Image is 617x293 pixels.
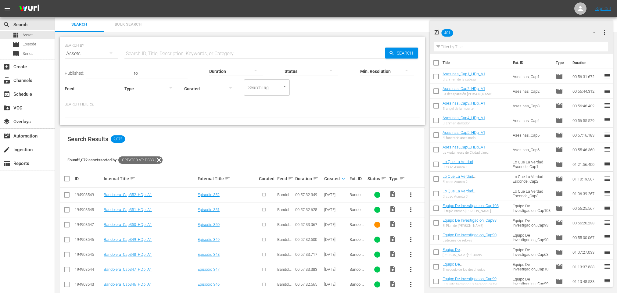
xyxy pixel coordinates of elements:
[595,6,611,11] a: Sign Out
[104,192,152,197] a: Bandolera_Cap352_HDp_A1
[443,253,508,257] div: [PERSON_NAME]: El Juicio
[443,209,499,213] div: El triple crimen [PERSON_NAME]
[295,252,322,257] div: 00:57:33.717
[570,259,604,274] td: 01:13:37.533
[404,217,418,232] button: more_vert
[556,161,563,168] span: Episode
[443,218,497,223] a: Equipo De Investigacion_Cap93
[407,191,414,198] span: more_vert
[510,113,553,128] td: Asesinas_Cap4
[510,84,553,98] td: Asesinas_Cap2
[443,159,484,169] a: Lo Que La Verdad Esconde_Cap1_HDp_A1
[552,54,569,71] th: Type
[400,176,405,181] span: sort
[510,230,553,245] td: Equipo De Investigacion_Cap90
[3,132,10,140] span: Automation
[350,192,365,206] span: Bandolera_Cap352
[569,54,605,71] th: Duration
[404,277,418,292] button: more_vert
[118,156,155,164] span: Created At: desc
[407,221,414,228] span: more_vert
[259,176,275,181] div: Curated
[295,222,322,227] div: 00:57:33.067
[4,5,11,12] span: menu
[601,25,608,40] button: more_vert
[443,203,499,208] a: Equipo De Investigacion_Cap103
[198,222,220,227] a: Episodio 350
[324,192,348,197] div: [DATE]
[556,263,563,270] span: Episode
[604,73,611,80] span: reorder
[389,250,396,258] span: Video
[510,201,553,216] td: Equipo De Investigacion_Cap103
[198,175,257,182] div: External Title
[510,69,553,84] td: Asesinas_Cap1
[104,222,152,227] a: Bandolera_Cap350_HDp_A1
[295,282,322,287] div: 00:57:32.565
[407,266,414,273] span: more_vert
[75,207,102,212] div: 194903548
[443,145,485,149] a: Asesinas_Cap6_HDp_A1
[134,71,138,76] span: to
[443,107,485,111] div: El ángel de la muerte
[604,248,611,255] span: reorder
[404,262,418,277] button: more_vert
[67,158,163,162] span: Found 2,072 assets sorted by:
[350,252,365,266] span: Bandolera_Cap348
[385,48,418,59] button: Search
[59,21,100,28] span: Search
[324,222,348,227] div: [DATE]
[277,175,293,182] div: Feed
[23,41,36,47] span: Episode
[604,204,611,212] span: reorder
[570,230,604,245] td: 00:55:00.067
[510,216,553,230] td: Equipo De Investigacion_Cap93
[277,192,292,202] span: Bandolera
[104,267,152,272] a: Bandolera_Cap347_HDp_A1
[443,262,494,271] a: Equipo De Investigacion_Cap10_HDp_A1
[510,259,553,274] td: Equipo De Investigacion_Cap10
[443,72,485,76] a: Asesinas_Cap1_HDp_A1
[510,186,553,201] td: Lo Que La Verdad Esconde_Cap3
[104,207,152,212] a: Bandolera_Cap351_HDp_A1
[443,92,493,96] div: La desaparición [PERSON_NAME]
[295,175,322,182] div: Duration
[65,102,420,107] p: Search Filters:
[198,252,220,257] a: Episodio 348
[75,192,102,197] div: 194903549
[443,233,497,237] a: Equipo De Investigacion_Cap90
[443,151,489,155] div: La viuda negra de Ciudad Lineal
[65,71,84,76] span: Published:
[104,252,152,257] a: Bandolera_Cap348_HDp_A1
[404,202,418,217] button: more_vert
[604,146,611,153] span: reorder
[604,263,611,270] span: reorder
[75,222,102,227] div: 194903547
[604,219,611,226] span: reorder
[389,220,396,228] span: Video
[277,237,292,246] span: Bandolera
[389,265,396,273] span: video_file
[389,175,402,182] div: Type
[65,45,118,62] div: Assets
[111,135,125,143] span: 2,072
[75,252,102,257] div: 194903545
[443,268,508,272] div: El negocio de los desahucios
[443,180,508,184] div: El caso Asunta 2
[277,282,292,291] span: Bandolera
[277,252,292,261] span: Bandolera
[556,175,563,183] span: Episode
[570,245,604,259] td: 01:07:27.033
[404,188,418,202] button: more_vert
[570,142,604,157] td: 00:55:46.360
[510,245,553,259] td: Equipo De Investigacion_Cap63
[509,54,552,71] th: Ext. ID
[75,237,102,242] div: 194903546
[23,51,34,57] span: Series
[510,128,553,142] td: Asesinas_Cap5
[570,274,604,289] td: 01:10:48.533
[225,176,230,181] span: sort
[104,237,152,242] a: Bandolera_Cap349_HDp_A1
[198,267,220,272] a: Episodio 347
[324,282,348,287] div: [DATE]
